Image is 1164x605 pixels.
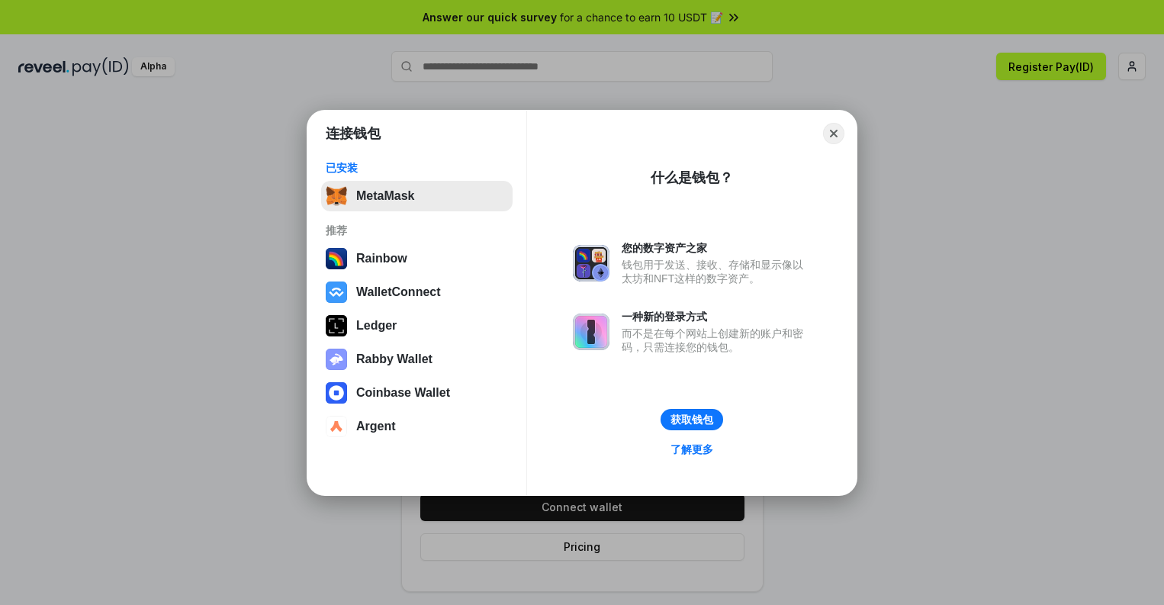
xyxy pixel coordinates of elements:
button: Coinbase Wallet [321,378,513,408]
h1: 连接钱包 [326,124,381,143]
div: 您的数字资产之家 [622,241,811,255]
div: WalletConnect [356,285,441,299]
img: svg+xml,%3Csvg%20width%3D%2228%22%20height%3D%2228%22%20viewBox%3D%220%200%2028%2028%22%20fill%3D... [326,282,347,303]
img: svg+xml,%3Csvg%20width%3D%22120%22%20height%3D%22120%22%20viewBox%3D%220%200%20120%20120%22%20fil... [326,248,347,269]
div: Ledger [356,319,397,333]
div: Argent [356,420,396,433]
img: svg+xml,%3Csvg%20xmlns%3D%22http%3A%2F%2Fwww.w3.org%2F2000%2Fsvg%22%20width%3D%2228%22%20height%3... [326,315,347,336]
button: 获取钱包 [661,409,723,430]
button: Rabby Wallet [321,344,513,375]
img: svg+xml,%3Csvg%20xmlns%3D%22http%3A%2F%2Fwww.w3.org%2F2000%2Fsvg%22%20fill%3D%22none%22%20viewBox... [326,349,347,370]
div: Rainbow [356,252,407,265]
button: Close [823,123,844,144]
img: svg+xml,%3Csvg%20xmlns%3D%22http%3A%2F%2Fwww.w3.org%2F2000%2Fsvg%22%20fill%3D%22none%22%20viewBox... [573,245,609,282]
a: 了解更多 [661,439,722,459]
img: svg+xml,%3Csvg%20fill%3D%22none%22%20height%3D%2233%22%20viewBox%3D%220%200%2035%2033%22%20width%... [326,185,347,207]
img: svg+xml,%3Csvg%20width%3D%2228%22%20height%3D%2228%22%20viewBox%3D%220%200%2028%2028%22%20fill%3D... [326,416,347,437]
div: 获取钱包 [670,413,713,426]
div: 一种新的登录方式 [622,310,811,323]
button: Argent [321,411,513,442]
div: 钱包用于发送、接收、存储和显示像以太坊和NFT这样的数字资产。 [622,258,811,285]
button: MetaMask [321,181,513,211]
div: Rabby Wallet [356,352,432,366]
div: Coinbase Wallet [356,386,450,400]
img: svg+xml,%3Csvg%20xmlns%3D%22http%3A%2F%2Fwww.w3.org%2F2000%2Fsvg%22%20fill%3D%22none%22%20viewBox... [573,314,609,350]
button: WalletConnect [321,277,513,307]
div: 已安装 [326,161,508,175]
img: svg+xml,%3Csvg%20width%3D%2228%22%20height%3D%2228%22%20viewBox%3D%220%200%2028%2028%22%20fill%3D... [326,382,347,404]
div: 了解更多 [670,442,713,456]
div: MetaMask [356,189,414,203]
div: 而不是在每个网站上创建新的账户和密码，只需连接您的钱包。 [622,327,811,354]
div: 什么是钱包？ [651,169,733,187]
button: Ledger [321,311,513,341]
div: 推荐 [326,224,508,237]
button: Rainbow [321,243,513,274]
